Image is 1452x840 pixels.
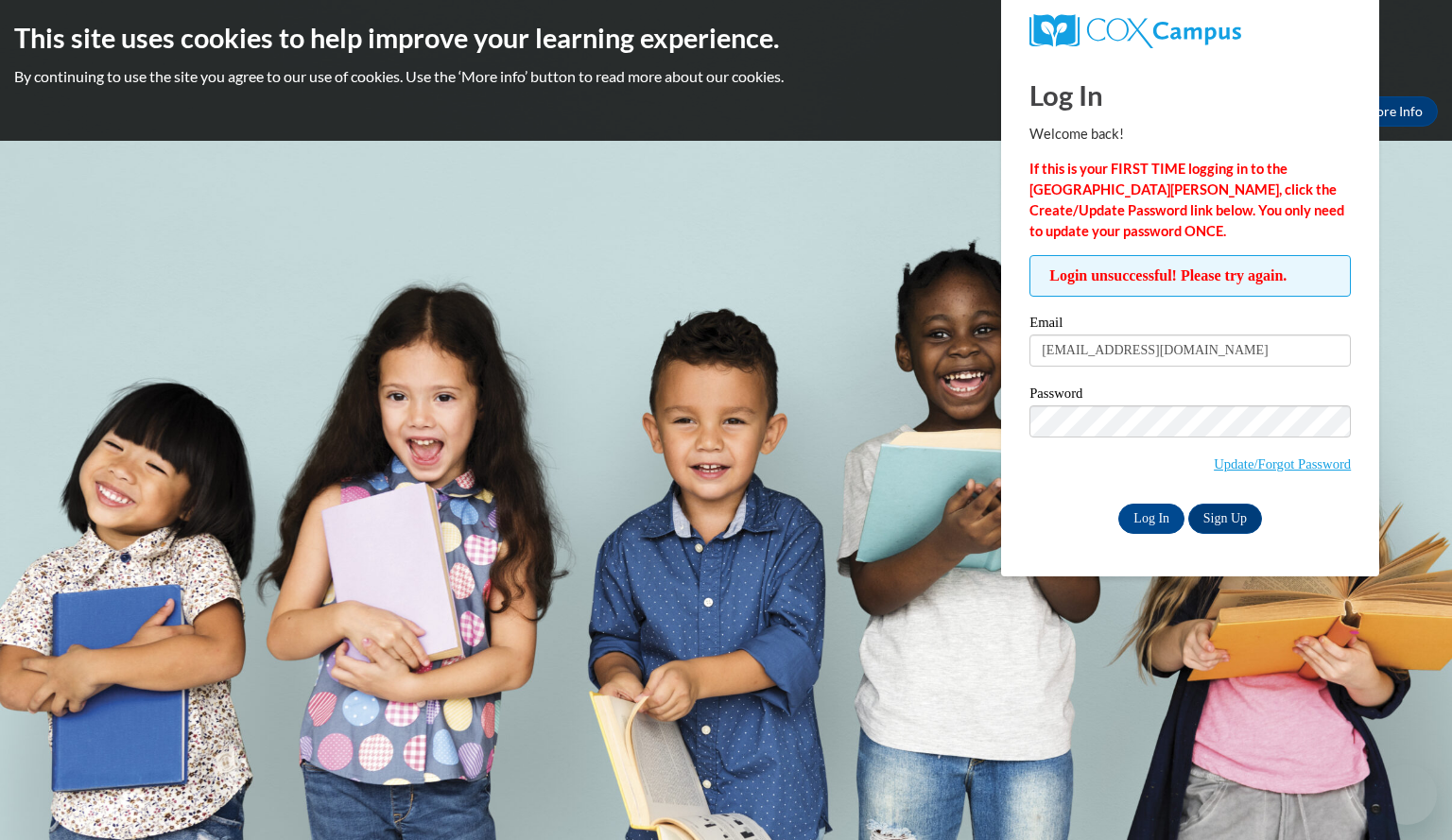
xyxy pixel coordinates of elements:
[1029,316,1351,334] label: Email
[1214,456,1351,471] a: Update/Forgot Password
[1029,386,1351,405] label: Password
[1376,764,1437,825] iframe: Button to launch messaging window
[1349,96,1438,127] a: More Info
[1029,14,1241,48] img: COX Campus
[1029,124,1351,145] p: Welcome back!
[1118,504,1184,534] input: Log In
[1188,504,1262,534] a: Sign Up
[1029,161,1344,239] strong: If this is your FIRST TIME logging in to the [GEOGRAPHIC_DATA][PERSON_NAME], click the Create/Upd...
[1029,14,1351,48] a: COX Campus
[1029,255,1351,297] span: Login unsuccessful! Please try again.
[14,66,1438,87] p: By continuing to use the site you agree to our use of cookies. Use the ‘More info’ button to read...
[14,19,1438,57] h2: This site uses cookies to help improve your learning experience.
[1029,76,1351,114] h1: Log In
